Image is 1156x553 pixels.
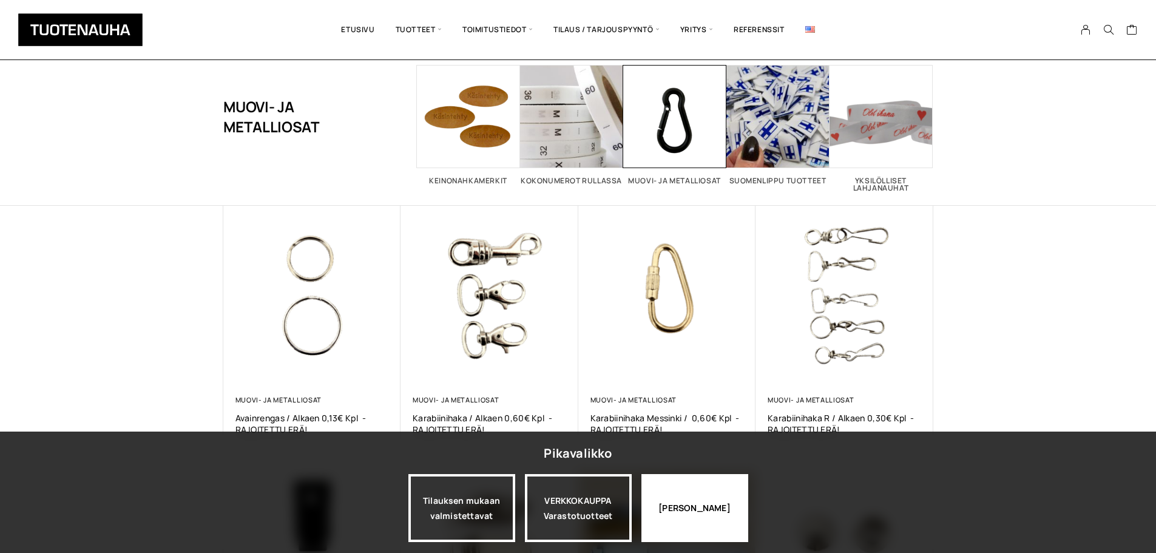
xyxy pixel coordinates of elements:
h2: Kokonumerot rullassa [520,177,623,185]
a: Visit product category Yksilölliset lahjanauhat [830,65,933,192]
a: Visit product category Muovi- ja metalliosat [623,65,726,185]
h2: Muovi- ja metalliosat [623,177,726,185]
a: Karabiinihaka R / alkaen 0,30€ kpl -RAJOITETTU ERÄ! [768,412,921,435]
img: Tuotenauha Oy [18,13,143,46]
a: Visit product category Kokonumerot rullassa [520,65,623,185]
div: VERKKOKAUPPA Varastotuotteet [525,474,632,542]
img: English [805,26,815,33]
div: Pikavalikko [544,443,612,464]
a: Muovi- ja metalliosat [590,395,677,404]
a: Cart [1126,24,1138,38]
a: Etusivu [331,9,385,50]
h2: Yksilölliset lahjanauhat [830,177,933,192]
span: Yritys [670,9,723,50]
a: Tilauksen mukaan valmistettavat [408,474,515,542]
div: [PERSON_NAME] [641,474,748,542]
h2: Keinonahkamerkit [417,177,520,185]
a: Visit product category Suomenlippu tuotteet [726,65,830,185]
a: VERKKOKAUPPAVarastotuotteet [525,474,632,542]
h1: Muovi- ja metalliosat [223,65,356,168]
h2: Suomenlippu tuotteet [726,177,830,185]
a: Muovi- ja metalliosat [413,395,499,404]
a: Muovi- ja metalliosat [768,395,854,404]
button: Search [1097,24,1120,35]
a: Referenssit [723,9,795,50]
span: Tilaus / Tarjouspyyntö [543,9,670,50]
a: My Account [1074,24,1098,35]
a: Karabiinihaka messinki / 0,60€ kpl -RAJOITETTU ERÄ! [590,412,744,435]
span: Tuotteet [385,9,452,50]
a: Avainrengas / alkaen 0,13€ kpl -RAJOITETTU ERÄ! [235,412,389,435]
span: Toimitustiedot [452,9,543,50]
a: Muovi- ja metalliosat [235,395,322,404]
a: Visit product category Keinonahkamerkit [417,65,520,185]
a: Karabiinihaka / alkaen 0,60€ kpl -RAJOITETTU ERÄ! [413,412,566,435]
